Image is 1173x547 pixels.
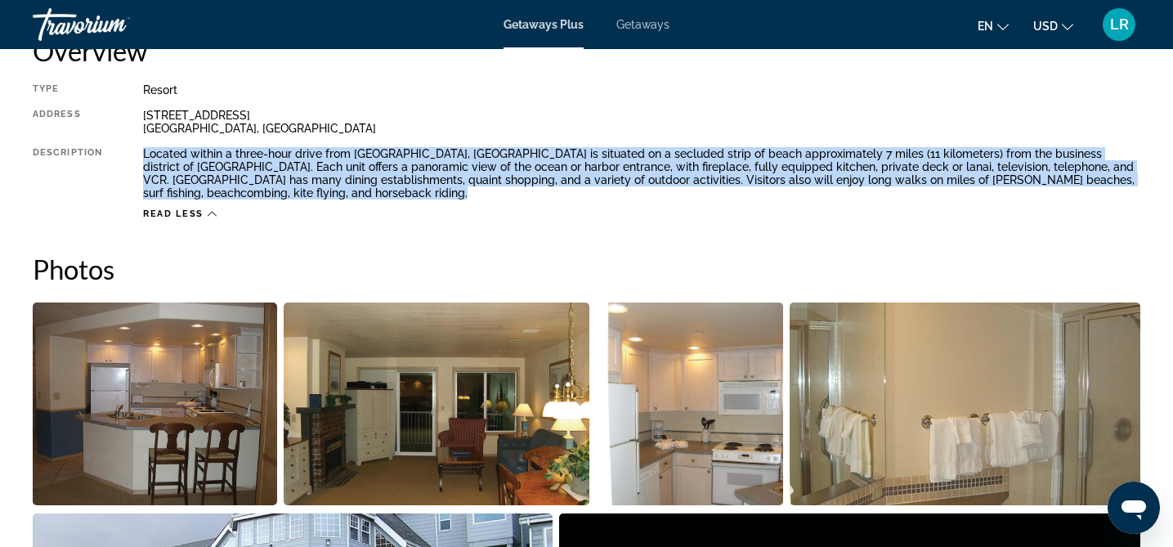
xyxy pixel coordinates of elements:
[33,83,102,96] div: Type
[1033,20,1058,33] span: USD
[143,208,204,219] span: Read less
[1108,482,1160,534] iframe: Button to launch messaging window
[596,302,783,506] button: Open full-screen image slider
[1098,7,1140,42] button: User Menu
[33,253,1140,285] h2: Photos
[978,14,1009,38] button: Change language
[504,18,584,31] a: Getaways Plus
[33,302,277,506] button: Open full-screen image slider
[790,302,1140,506] button: Open full-screen image slider
[33,3,196,46] a: Travorium
[284,302,589,506] button: Open full-screen image slider
[1110,16,1129,33] span: LR
[143,147,1140,200] div: Located within a three-hour drive from [GEOGRAPHIC_DATA], [GEOGRAPHIC_DATA] is situated on a secl...
[1033,14,1073,38] button: Change currency
[143,83,1140,96] div: Resort
[33,109,102,135] div: Address
[978,20,993,33] span: en
[143,109,1140,135] div: [STREET_ADDRESS] [GEOGRAPHIC_DATA], [GEOGRAPHIC_DATA]
[33,34,1140,67] h2: Overview
[143,208,217,220] button: Read less
[616,18,669,31] a: Getaways
[33,147,102,200] div: Description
